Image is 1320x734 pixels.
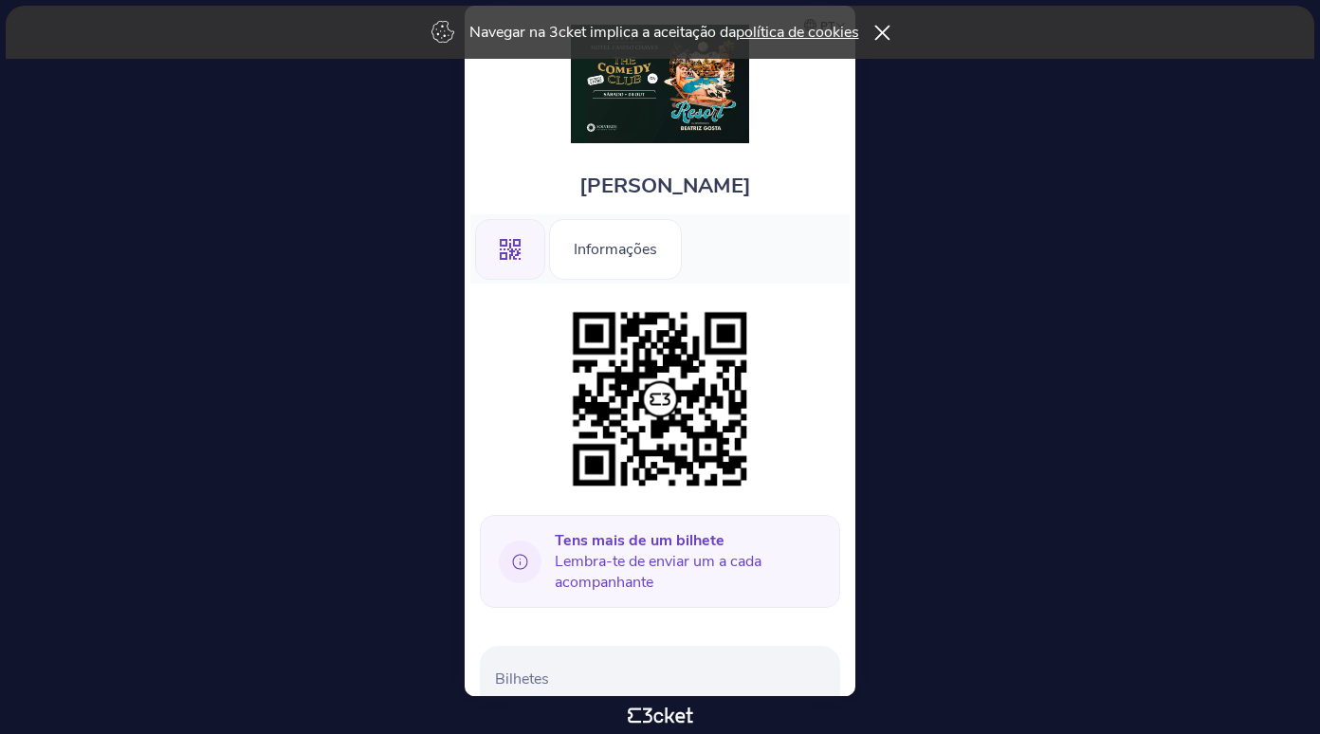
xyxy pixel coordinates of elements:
img: The Comedy Club Chaves - Beatriz Gosta [571,25,749,143]
div: Informações [549,219,682,280]
b: Tens mais de um bilhete [555,530,724,551]
img: b6a8eba313914ff4a36802fe19c39305.png [563,303,757,496]
a: política de cookies [736,22,859,43]
a: Informações [549,237,682,258]
p: Navegar na 3cket implica a aceitação da [469,22,859,43]
p: Bilhetes [495,669,833,689]
span: [PERSON_NAME] [579,172,751,200]
span: Lembra-te de enviar um a cada acompanhante [555,530,825,593]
